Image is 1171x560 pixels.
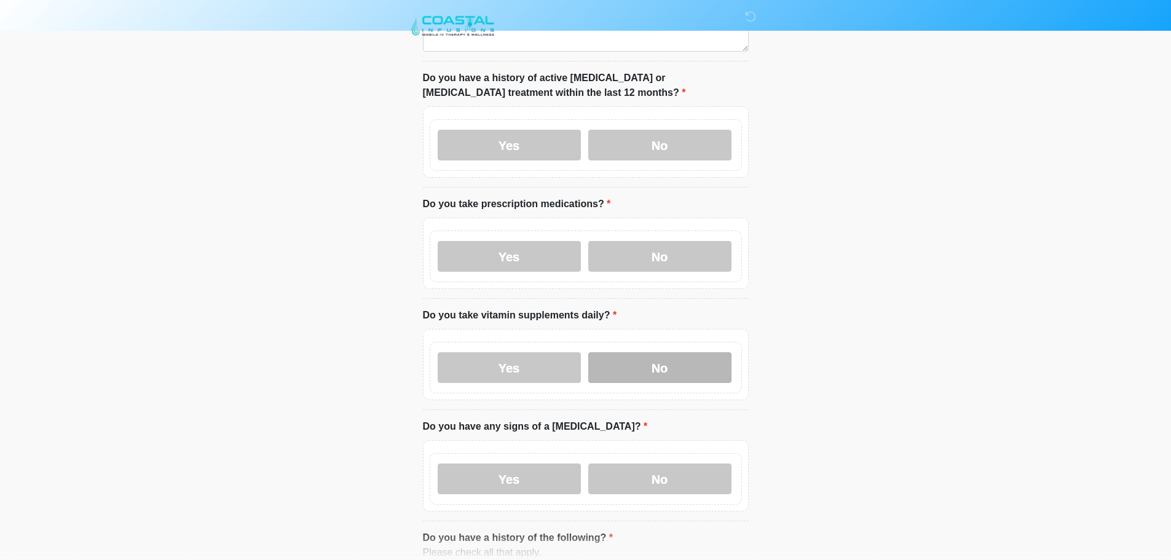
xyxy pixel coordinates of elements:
label: Yes [438,352,581,383]
div: Please check all that apply. [423,545,749,560]
label: Yes [438,130,581,160]
label: Yes [438,463,581,494]
label: Yes [438,241,581,272]
label: Do you have any signs of a [MEDICAL_DATA]? [423,419,648,434]
label: No [588,463,731,494]
label: No [588,352,731,383]
label: No [588,130,731,160]
label: Do you take vitamin supplements daily? [423,308,617,323]
label: No [588,241,731,272]
img: Coastal Infusions Mobile IV Therapy and Wellness Logo [411,9,495,37]
label: Do you have a history of the following? [423,530,613,545]
label: Do you take prescription medications? [423,197,611,211]
label: Do you have a history of active [MEDICAL_DATA] or [MEDICAL_DATA] treatment within the last 12 mon... [423,71,749,100]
